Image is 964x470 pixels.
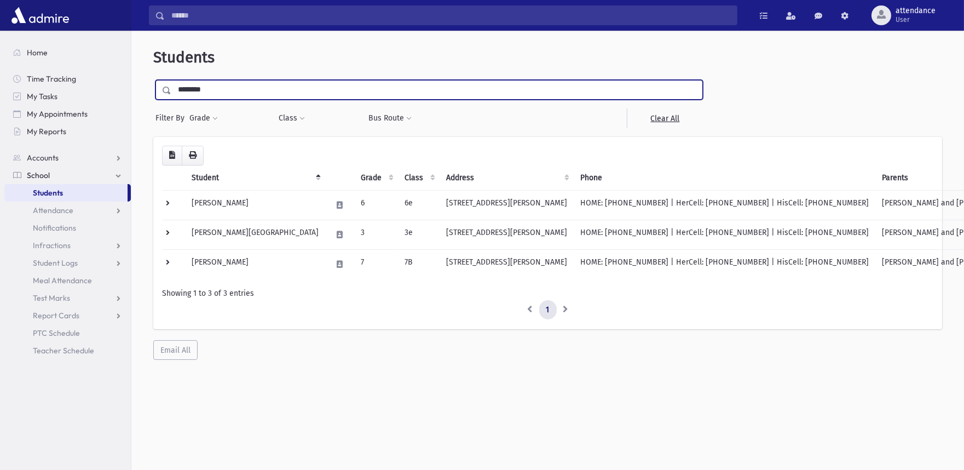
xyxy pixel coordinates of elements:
span: Time Tracking [27,74,76,84]
td: 6e [398,190,440,220]
span: Report Cards [33,311,79,320]
td: 7B [398,249,440,279]
span: My Tasks [27,91,57,101]
button: Email All [153,340,198,360]
td: [STREET_ADDRESS][PERSON_NAME] [440,249,574,279]
a: PTC Schedule [4,324,131,342]
td: 6 [354,190,398,220]
a: Test Marks [4,289,131,307]
span: User [896,15,936,24]
input: Search [165,5,737,25]
button: CSV [162,146,182,165]
img: AdmirePro [9,4,72,26]
a: Students [4,184,128,202]
td: 3 [354,220,398,249]
a: Notifications [4,219,131,237]
span: Teacher Schedule [33,346,94,356]
span: Infractions [33,240,71,250]
td: 7 [354,249,398,279]
span: Attendance [33,205,73,215]
td: HOME: [PHONE_NUMBER] | HerCell: [PHONE_NUMBER] | HisCell: [PHONE_NUMBER] [574,220,875,249]
a: Clear All [627,108,703,128]
span: attendance [896,7,936,15]
td: [STREET_ADDRESS][PERSON_NAME] [440,190,574,220]
a: Time Tracking [4,70,131,88]
a: Attendance [4,202,131,219]
th: Class: activate to sort column ascending [398,165,440,191]
button: Class [278,108,305,128]
span: Students [33,188,63,198]
button: Grade [189,108,218,128]
td: HOME: [PHONE_NUMBER] | HerCell: [PHONE_NUMBER] | HisCell: [PHONE_NUMBER] [574,190,875,220]
a: Meal Attendance [4,272,131,289]
th: Phone [574,165,875,191]
span: Students [153,48,215,66]
td: [STREET_ADDRESS][PERSON_NAME] [440,220,574,249]
span: PTC Schedule [33,328,80,338]
td: [PERSON_NAME] [185,249,325,279]
td: [PERSON_NAME] [185,190,325,220]
a: My Tasks [4,88,131,105]
span: My Appointments [27,109,88,119]
th: Grade: activate to sort column ascending [354,165,398,191]
a: 1 [539,300,557,320]
span: Student Logs [33,258,78,268]
button: Print [182,146,204,165]
span: My Reports [27,127,66,136]
th: Address: activate to sort column ascending [440,165,574,191]
span: Test Marks [33,293,70,303]
td: HOME: [PHONE_NUMBER] | HerCell: [PHONE_NUMBER] | HisCell: [PHONE_NUMBER] [574,249,875,279]
span: Filter By [155,112,189,124]
a: Accounts [4,149,131,167]
span: Meal Attendance [33,276,92,285]
a: My Reports [4,123,131,140]
a: Report Cards [4,307,131,324]
a: Infractions [4,237,131,254]
td: [PERSON_NAME][GEOGRAPHIC_DATA] [185,220,325,249]
a: Student Logs [4,254,131,272]
span: Home [27,48,48,58]
a: School [4,167,131,184]
div: Showing 1 to 3 of 3 entries [162,288,933,299]
span: Notifications [33,223,76,233]
td: 3e [398,220,440,249]
a: My Appointments [4,105,131,123]
a: Home [4,44,131,61]
th: Student: activate to sort column descending [185,165,325,191]
span: School [27,170,50,180]
a: Teacher Schedule [4,342,131,359]
button: Bus Route [368,108,412,128]
span: Accounts [27,153,59,163]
